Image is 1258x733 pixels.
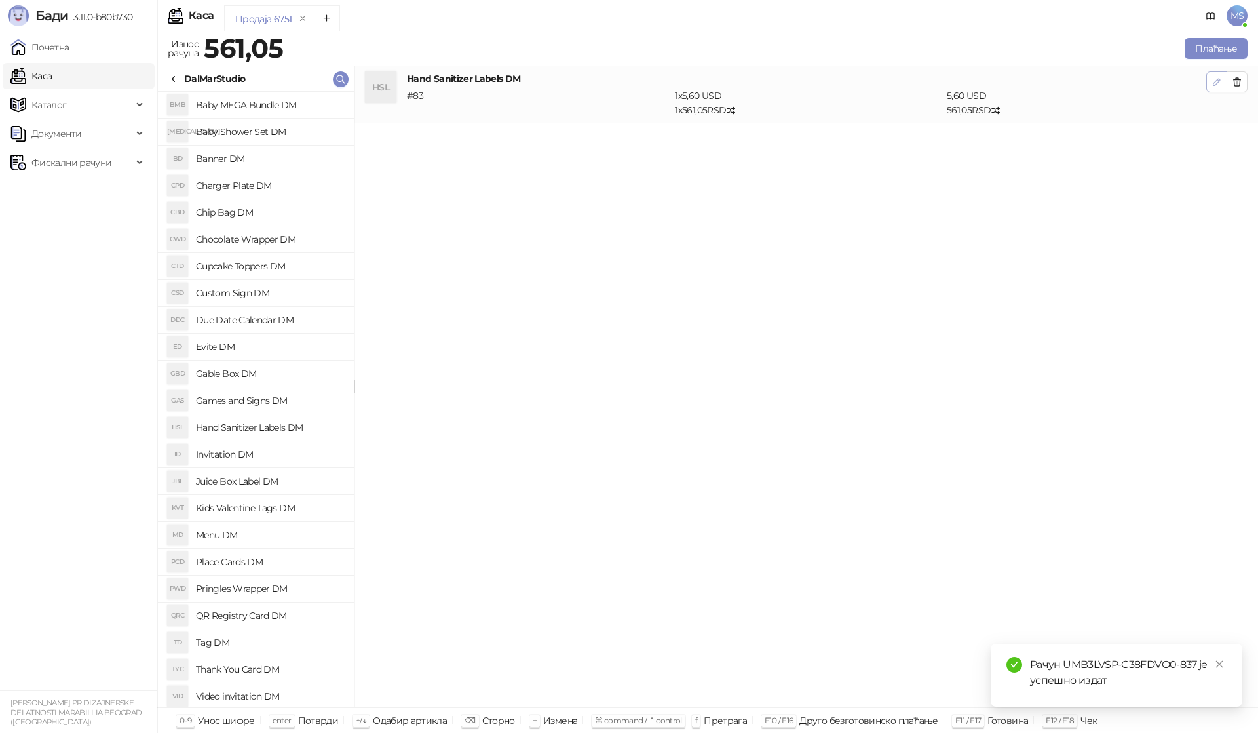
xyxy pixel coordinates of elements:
[373,712,447,729] div: Одабир артикла
[196,525,343,545] h4: Menu DM
[465,715,475,725] span: ⌫
[167,202,188,223] div: CBD
[180,715,191,725] span: 0-9
[1200,5,1221,26] a: Документација
[704,712,747,729] div: Претрага
[68,11,132,23] span: 3.11.0-b80b730
[1185,38,1248,59] button: Плаћање
[10,63,52,89] a: Каса
[1215,660,1224,669] span: close
[533,715,537,725] span: +
[167,686,188,707] div: VID
[158,92,354,707] div: grid
[167,471,188,492] div: JBL
[672,89,944,117] div: 1 x 561,05 RSD
[482,712,515,729] div: Сторно
[167,498,188,519] div: KVT
[10,34,69,60] a: Почетна
[8,5,29,26] img: Logo
[167,309,188,330] div: DDC
[196,390,343,411] h4: Games and Signs DM
[407,71,1206,86] h4: Hand Sanitizer Labels DM
[314,5,340,31] button: Add tab
[1212,657,1227,671] a: Close
[167,148,188,169] div: BD
[1046,715,1074,725] span: F12 / F18
[196,229,343,250] h4: Chocolate Wrapper DM
[196,659,343,680] h4: Thank You Card DM
[356,715,366,725] span: ↑/↓
[196,578,343,599] h4: Pringles Wrapper DM
[167,578,188,599] div: PWD
[167,444,188,465] div: ID
[196,551,343,572] h4: Place Cards DM
[196,444,343,465] h4: Invitation DM
[1227,5,1248,26] span: MS
[695,715,697,725] span: f
[189,10,214,21] div: Каса
[167,94,188,115] div: BMB
[167,632,188,653] div: TD
[196,417,343,438] h4: Hand Sanitizer Labels DM
[196,471,343,492] h4: Juice Box Label DM
[595,715,682,725] span: ⌘ command / ⌃ control
[31,92,67,118] span: Каталог
[235,12,292,26] div: Продаја 6751
[167,390,188,411] div: GAS
[167,417,188,438] div: HSL
[196,686,343,707] h4: Video invitation DM
[298,712,339,729] div: Потврди
[167,336,188,357] div: ED
[196,148,343,169] h4: Banner DM
[543,712,577,729] div: Измена
[944,89,1209,117] div: 561,05 RSD
[955,715,981,725] span: F11 / F17
[675,90,721,102] span: 1 x 5,60 USD
[404,89,672,117] div: # 83
[196,605,343,626] h4: QR Registry Card DM
[365,71,396,103] div: HSL
[167,256,188,277] div: CTD
[204,32,283,64] strong: 561,05
[35,8,68,24] span: Бади
[167,229,188,250] div: CWD
[765,715,793,725] span: F10 / F16
[196,283,343,304] h4: Custom Sign DM
[167,121,188,142] div: [MEDICAL_DATA]
[167,283,188,304] div: CSD
[198,712,255,729] div: Унос шифре
[196,175,343,196] h4: Charger Plate DM
[196,498,343,519] h4: Kids Valentine Tags DM
[31,121,81,147] span: Документи
[799,712,938,729] div: Друго безготовинско плаћање
[165,35,201,62] div: Износ рачуна
[987,712,1028,729] div: Готовина
[167,175,188,196] div: CPD
[196,336,343,357] h4: Evite DM
[1006,657,1022,673] span: check-circle
[947,90,986,102] span: 5,60 USD
[196,256,343,277] h4: Cupcake Toppers DM
[167,525,188,545] div: MD
[167,363,188,384] div: GBD
[196,121,343,142] h4: Baby Shower Set DM
[196,632,343,653] h4: Tag DM
[196,94,343,115] h4: Baby MEGA Bundle DM
[196,363,343,384] h4: Gable Box DM
[196,202,343,223] h4: Chip Bag DM
[10,698,142,726] small: [PERSON_NAME] PR DIZAJNERSKE DELATNOSTI MARABILLIA BEOGRAD ([GEOGRAPHIC_DATA])
[167,605,188,626] div: QRC
[167,551,188,572] div: PCD
[294,13,311,24] button: remove
[167,659,188,680] div: TYC
[196,309,343,330] h4: Due Date Calendar DM
[1080,712,1097,729] div: Чек
[31,149,111,176] span: Фискални рачуни
[184,71,245,86] div: DalMarStudio
[273,715,292,725] span: enter
[1030,657,1227,688] div: Рачун UMB3LVSP-C38FDVO0-837 је успешно издат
